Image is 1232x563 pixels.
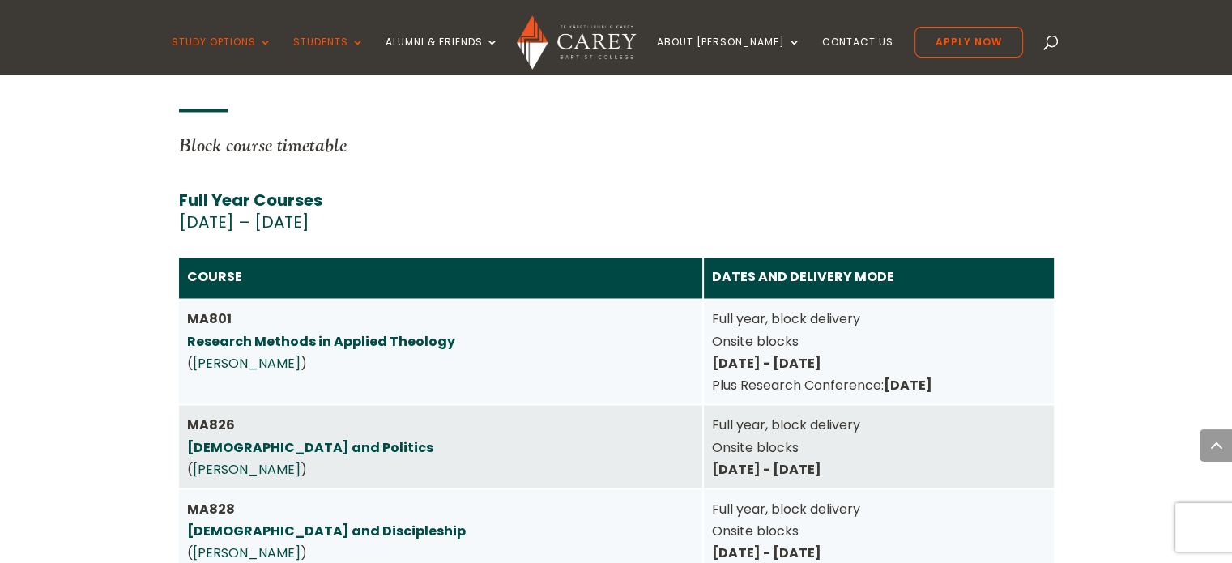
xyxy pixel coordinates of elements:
[712,266,1046,288] div: DATES AND DELIVERY MODE
[187,437,433,456] a: [DEMOGRAPHIC_DATA] and Politics
[172,36,272,75] a: Study Options
[187,309,455,350] strong: MA801
[914,27,1023,58] a: Apply Now
[187,308,694,374] div: ( )
[712,308,1046,396] div: Full year, block delivery Onsite blocks Plus Research Conference:
[187,415,433,455] strong: MA826
[187,499,466,540] strong: MA828
[712,413,1046,480] div: Full year, block delivery Onsite blocks
[193,543,301,561] a: [PERSON_NAME]
[386,36,499,75] a: Alumni & Friends
[193,459,301,478] a: [PERSON_NAME]
[187,521,466,540] a: [DEMOGRAPHIC_DATA] and Discipleship
[712,543,821,561] strong: [DATE] - [DATE]
[187,266,694,288] div: COURSE
[187,413,694,480] div: ( )
[179,134,347,157] em: Block course timetable
[657,36,801,75] a: About [PERSON_NAME]
[884,375,932,394] strong: [DATE]
[822,36,893,75] a: Contact Us
[293,36,364,75] a: Students
[517,15,636,70] img: Carey Baptist College
[179,190,1054,233] p: [DATE] – [DATE]
[193,353,301,372] a: [PERSON_NAME]
[187,331,455,350] a: Research Methods in Applied Theology
[712,353,821,372] strong: [DATE] - [DATE]
[179,189,322,211] strong: Full Year Courses
[712,459,821,478] strong: [DATE] - [DATE]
